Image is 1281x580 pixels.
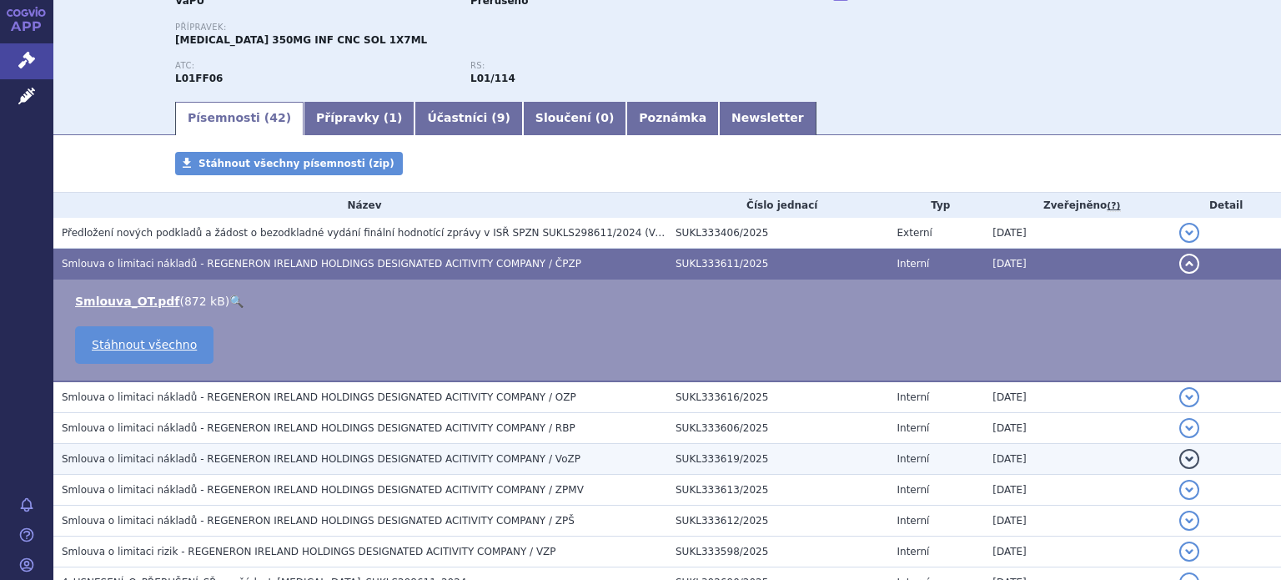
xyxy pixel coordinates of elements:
[1179,511,1199,531] button: detail
[1179,480,1199,500] button: detail
[523,102,626,135] a: Sloučení (0)
[62,227,786,239] span: Předložení nových podkladů a žádost o bezodkladné vydání finální hodnotící zprávy v ISŘ SPZN SUKL...
[984,506,1171,537] td: [DATE]
[719,102,816,135] a: Newsletter
[1171,193,1281,218] th: Detail
[62,484,584,496] span: Smlouva o limitaci nákladů - REGENERON IRELAND HOLDINGS DESIGNATED ACITIVITY COMPANY / ZPMV
[667,218,889,249] td: SUKL333406/2025
[62,391,576,403] span: Smlouva o limitaci nákladů - REGENERON IRELAND HOLDINGS DESIGNATED ACITIVITY COMPANY / OZP
[667,413,889,444] td: SUKL333606/2025
[667,193,889,218] th: Číslo jednací
[626,102,719,135] a: Poznámka
[897,227,932,239] span: Externí
[984,444,1171,475] td: [DATE]
[184,295,225,308] span: 872 kB
[470,61,749,71] p: RS:
[1179,542,1199,562] button: detail
[897,391,930,403] span: Interní
[229,295,244,308] a: 🔍
[53,193,667,218] th: Název
[62,422,575,434] span: Smlouva o limitaci nákladů - REGENERON IRELAND HOLDINGS DESIGNATED ACITIVITY COMPANY / RBP
[897,453,930,465] span: Interní
[897,515,930,527] span: Interní
[1179,254,1199,274] button: detail
[1179,449,1199,469] button: detail
[984,218,1171,249] td: [DATE]
[897,258,930,270] span: Interní
[1179,418,1199,438] button: detail
[667,475,889,506] td: SUKL333613/2025
[175,23,766,33] p: Přípravek:
[304,102,414,135] a: Přípravky (1)
[175,34,427,46] span: [MEDICAL_DATA] 350MG INF CNC SOL 1X7ML
[667,444,889,475] td: SUKL333619/2025
[62,546,556,557] span: Smlouva o limitaci rizik - REGENERON IRELAND HOLDINGS DESIGNATED ACITIVITY COMPANY / VZP
[1107,200,1120,212] abbr: (?)
[897,546,930,557] span: Interní
[667,537,889,567] td: SUKL333598/2025
[414,102,522,135] a: Účastníci (9)
[984,193,1171,218] th: Zveřejněno
[897,484,930,496] span: Interní
[984,249,1171,280] td: [DATE]
[1179,387,1199,407] button: detail
[62,258,581,270] span: Smlouva o limitaci nákladů - REGENERON IRELAND HOLDINGS DESIGNATED ACITIVITY COMPANY / ČPZP
[984,381,1171,413] td: [DATE]
[667,249,889,280] td: SUKL333611/2025
[889,193,985,218] th: Typ
[470,73,515,84] strong: cemiplimab
[667,381,889,413] td: SUKL333616/2025
[497,111,505,124] span: 9
[984,413,1171,444] td: [DATE]
[269,111,285,124] span: 42
[62,515,575,527] span: Smlouva o limitaci nákladů - REGENERON IRELAND HOLDINGS DESIGNATED ACITIVITY COMPANY / ZPŠ
[984,537,1171,567] td: [DATE]
[984,475,1171,506] td: [DATE]
[175,61,454,71] p: ATC:
[75,326,213,364] a: Stáhnout všechno
[75,295,179,308] a: Smlouva_OT.pdf
[175,152,403,175] a: Stáhnout všechny písemnosti (zip)
[389,111,397,124] span: 1
[667,506,889,537] td: SUKL333612/2025
[175,73,223,84] strong: CEMIPLIMAB
[62,453,580,465] span: Smlouva o limitaci nákladů - REGENERON IRELAND HOLDINGS DESIGNATED ACITIVITY COMPANY / VoZP
[198,158,394,169] span: Stáhnout všechny písemnosti (zip)
[897,422,930,434] span: Interní
[75,293,1264,310] li: ( )
[1179,223,1199,243] button: detail
[175,102,304,135] a: Písemnosti (42)
[600,111,609,124] span: 0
